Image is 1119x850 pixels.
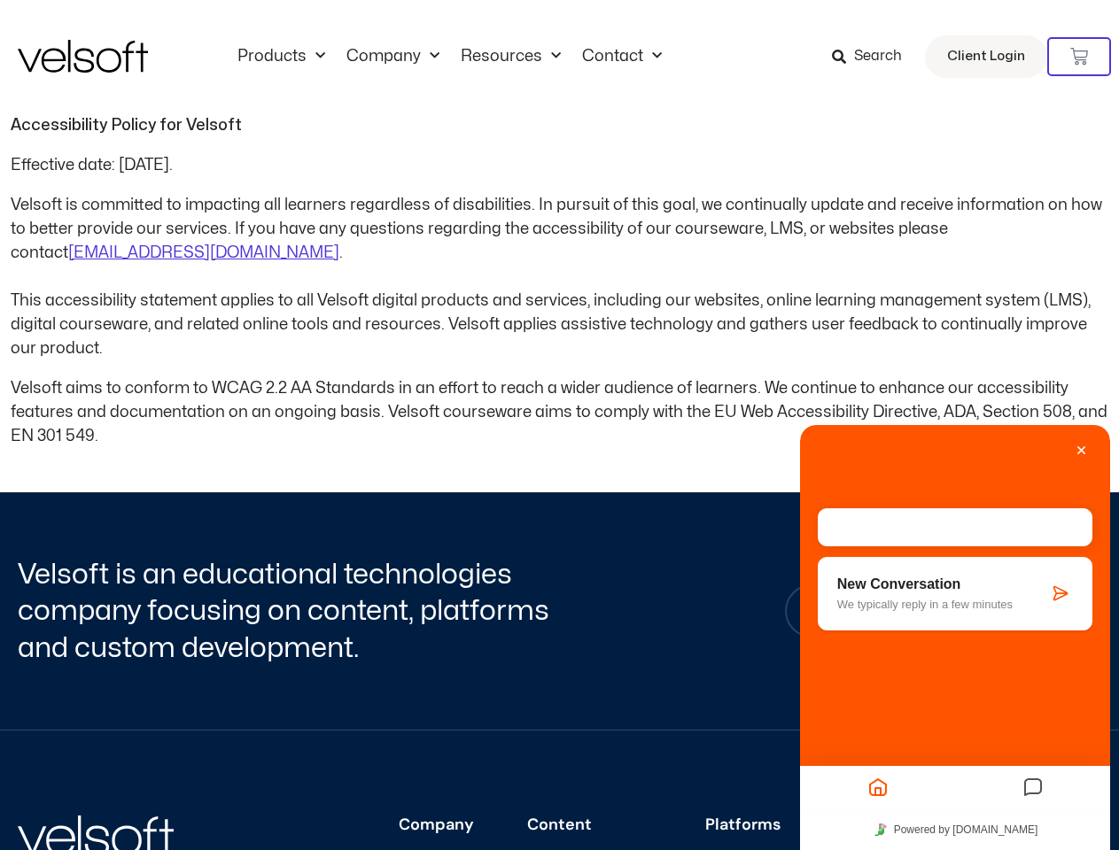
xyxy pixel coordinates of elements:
[571,47,672,66] a: ContactMenu Toggle
[11,293,1091,356] span: This accessibility statement applies to all Velsoft digital products and services, including our ...
[11,118,242,133] strong: Accessibility Policy for Velsoft
[227,47,336,66] a: ProductsMenu Toggle
[947,45,1025,68] span: Client Login
[854,45,902,68] span: Search
[11,381,1107,444] span: Velsoft aims to conform to WCAG 2.2 AA Standards in an effort to reach a wider audience of learne...
[11,153,1109,177] p: Effective date: [DATE].
[339,245,343,260] span: .
[68,245,339,260] a: [EMAIL_ADDRESS][DOMAIN_NAME]
[336,47,450,66] a: CompanyMenu Toggle
[527,815,652,835] h3: Content
[399,815,474,835] h3: Company
[227,47,672,66] nav: Menu
[705,815,892,835] h3: Platforms
[800,425,1110,850] iframe: chat widget
[450,47,571,66] a: ResourcesMenu Toggle
[832,42,914,72] a: Search
[11,197,1102,260] span: Velsoft is committed to impacting all learners regardless of disabilities. In pursuit of this goa...
[18,40,148,73] img: Velsoft Training Materials
[785,584,950,637] a: Explore Velsoft
[925,35,1047,78] a: Client Login
[18,556,556,667] h2: Velsoft is an educational technologies company focusing on content, platforms and custom developm...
